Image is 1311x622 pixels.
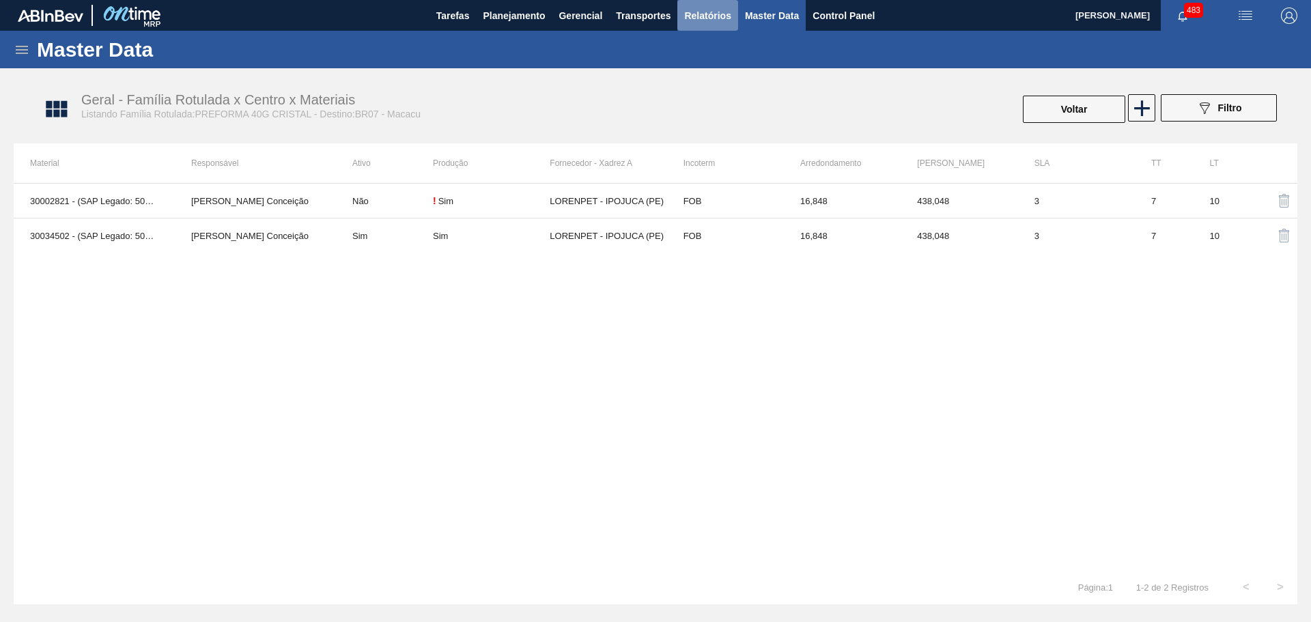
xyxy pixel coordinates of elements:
span: Master Data [745,8,799,24]
th: LT [1194,143,1252,183]
th: Ativo [336,143,433,183]
td: 438.048 [901,218,1017,253]
td: 7 [1135,184,1194,218]
td: FOB [667,184,784,218]
td: Aline Aparecida Conceição [175,184,336,218]
div: Excluir Material [1268,219,1281,252]
th: Responsável [175,143,336,183]
td: 16.848 [784,218,901,253]
img: TNhmsLtSVTkK8tSr43FrP2fwEKptu5GPRR3wAAAABJRU5ErkJggg== [18,10,83,22]
span: Gerencial [559,8,602,24]
td: 10 [1194,218,1252,253]
td: 3 [1018,218,1135,253]
button: delete-icon [1268,184,1301,217]
img: userActions [1237,8,1254,24]
div: Material sem Data de Descontinuação [433,231,550,241]
button: Filtro [1161,94,1277,122]
td: LORENPET - IPOJUCA (PE) [550,218,666,253]
th: Material [14,143,175,183]
td: 30034502 - (SAP Legado: 50851551) - PREFORMA 40G CRISTAL 60% REC [14,218,175,253]
span: Filtro [1218,102,1242,113]
button: < [1229,570,1263,604]
span: 1 - 2 de 2 Registros [1133,582,1209,593]
div: Material sem Data de Descontinuação [433,195,550,206]
span: Transportes [616,8,671,24]
button: delete-icon [1268,219,1301,252]
th: Produção [433,143,550,183]
td: 16.848 [784,184,901,218]
td: FOB [667,218,784,253]
th: TT [1135,143,1194,183]
div: ! [433,195,436,206]
th: Arredondamento [784,143,901,183]
td: Sim [336,218,433,253]
button: Notificações [1161,6,1204,25]
button: Voltar [1023,96,1125,123]
th: SLA [1018,143,1135,183]
img: delete-icon [1276,193,1293,209]
td: LORENPET - IPOJUCA (PE) [550,184,666,218]
th: Incoterm [667,143,784,183]
span: Geral - Família Rotulada x Centro x Materiais [81,92,355,107]
th: Fornecedor - Xadrez A [550,143,666,183]
div: Sim [433,231,448,241]
span: Tarefas [436,8,470,24]
td: 7 [1135,218,1194,253]
span: Listando Família Rotulada:PREFORMA 40G CRISTAL - Destino:BR07 - Macacu [81,109,421,119]
td: Não [336,184,433,218]
th: [PERSON_NAME] [901,143,1017,183]
div: Voltar Para Família Rotulada x Centro [1021,94,1127,124]
td: 3 [1018,184,1135,218]
div: Filtrar Família Rotulada x Centro x Material [1154,94,1284,124]
span: Control Panel [813,8,875,24]
span: Relatórios [684,8,731,24]
td: Aline Aparecida Conceição [175,218,336,253]
td: 10 [1194,184,1252,218]
td: 438.048 [901,184,1017,218]
img: delete-icon [1276,227,1293,244]
span: Página : 1 [1078,582,1113,593]
div: Excluir Material [1268,184,1281,217]
div: Nova Família Rotulada x Centro x Material [1127,94,1154,124]
img: Logout [1281,8,1297,24]
h1: Master Data [37,42,279,57]
td: 30002821 - (SAP Legado: 50445614) - PREFORMA 40G CRISTAL 40% RECICLADA [14,184,175,218]
span: Planejamento [483,8,545,24]
button: > [1263,570,1297,604]
div: Sim [438,196,453,206]
span: 483 [1184,3,1203,18]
